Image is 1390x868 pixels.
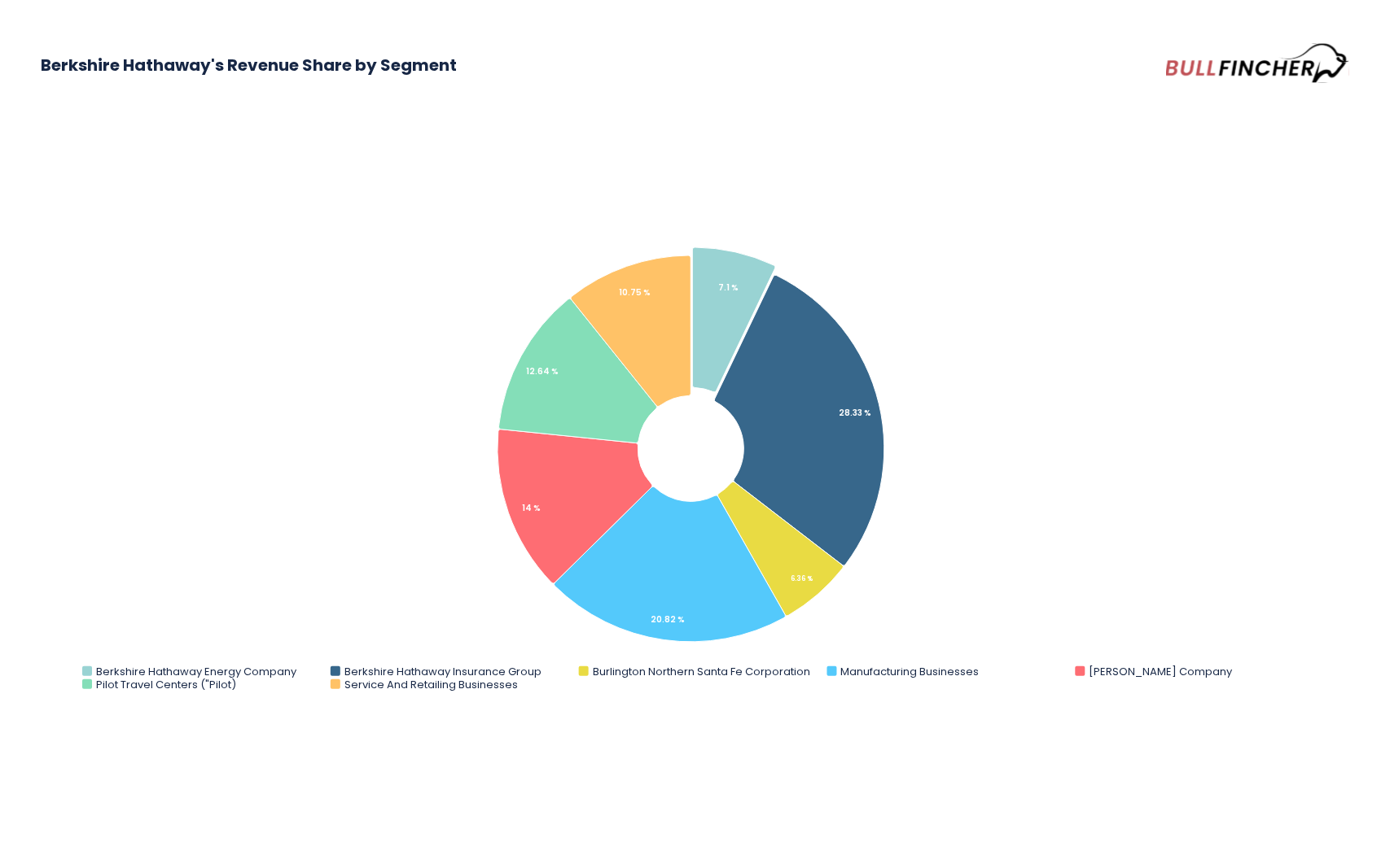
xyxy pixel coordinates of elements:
tspan: 6.36 % [791,574,813,583]
tspan: 20.82 % [651,613,685,626]
text: Manufacturing Businesses [841,664,980,679]
tspan: 28.33 % [839,407,871,419]
text: Berkshire Hathaway Energy Company [96,664,297,679]
tspan: 7.1 % [718,281,739,294]
svg: Berkshire Hathaway's Revenue Share by Segment [41,215,1349,703]
text: Pilot Travel Centers ("Pilot) [96,677,236,692]
tspan: 12.64 % [526,365,559,377]
tspan: 10.75 % [619,286,651,299]
text: Burlington Northern Santa Fe Corporation [593,664,810,679]
tspan: 14 % [522,502,541,514]
text: Service And Retailing Businesses [344,677,518,692]
text: [PERSON_NAME] Company [1090,664,1234,679]
text: Berkshire Hathaway Insurance Group [344,664,542,679]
